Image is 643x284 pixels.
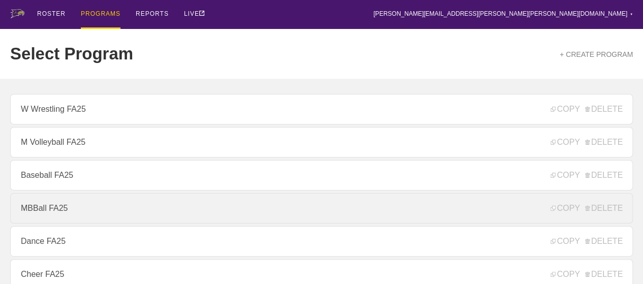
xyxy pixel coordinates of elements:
iframe: Chat Widget [460,166,643,284]
div: ▼ [630,11,633,17]
span: COPY [550,105,579,114]
a: M Volleyball FA25 [10,127,633,157]
a: MBBall FA25 [10,193,633,224]
span: DELETE [585,105,623,114]
a: W Wrestling FA25 [10,94,633,124]
span: DELETE [585,138,623,147]
a: + CREATE PROGRAM [560,50,633,58]
img: logo [10,9,24,18]
span: COPY [550,138,579,147]
a: Baseball FA25 [10,160,633,191]
a: Dance FA25 [10,226,633,257]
